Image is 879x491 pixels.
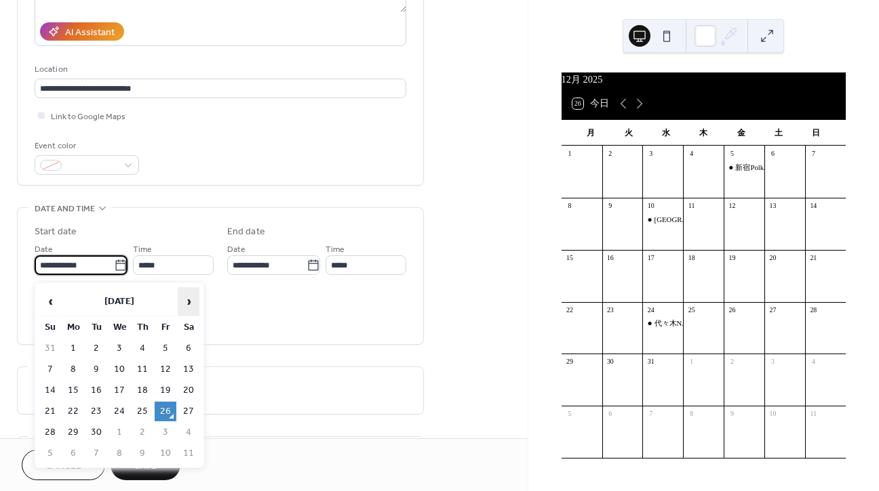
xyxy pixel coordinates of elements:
[109,318,130,337] th: We
[134,459,157,473] span: Save
[178,288,199,315] span: ›
[40,22,124,41] button: AI Assistant
[646,358,656,367] div: 31
[687,201,697,211] div: 11
[85,381,107,400] td: 16
[808,253,818,263] div: 21
[647,121,684,146] div: 水
[109,381,130,400] td: 17
[35,242,53,257] span: Date
[109,402,130,421] td: 24
[155,423,176,442] td: 3
[132,423,153,442] td: 2
[572,121,610,146] div: 月
[808,201,818,211] div: 14
[722,121,760,146] div: 金
[39,423,61,442] td: 28
[39,360,61,379] td: 7
[178,318,199,337] th: Sa
[606,358,615,367] div: 30
[562,72,846,87] div: 12月 2025
[728,410,737,419] div: 9
[808,358,818,367] div: 4
[326,242,345,257] span: Time
[62,318,84,337] th: Mo
[62,423,84,442] td: 29
[155,318,176,337] th: Fr
[606,305,615,315] div: 23
[610,121,647,146] div: 火
[178,423,199,442] td: 4
[685,121,722,146] div: 木
[40,288,60,315] span: ‹
[132,381,153,400] td: 18
[565,253,574,263] div: 15
[62,339,84,358] td: 1
[728,150,737,159] div: 5
[735,163,779,173] div: 新宿Polkadots
[227,225,265,239] div: End date
[687,410,697,419] div: 8
[798,121,835,146] div: 日
[155,381,176,400] td: 19
[687,305,697,315] div: 25
[178,360,199,379] td: 13
[768,253,778,263] div: 20
[85,318,107,337] th: Tu
[22,450,105,480] button: Cancel
[768,150,778,159] div: 6
[35,139,136,153] div: Event color
[728,201,737,211] div: 12
[768,305,778,315] div: 27
[178,381,199,400] td: 20
[768,358,778,367] div: 3
[39,444,61,463] td: 5
[808,305,818,315] div: 28
[62,402,84,421] td: 22
[133,242,152,257] span: Time
[132,318,153,337] th: Th
[132,444,153,463] td: 9
[808,150,818,159] div: 7
[132,402,153,421] td: 25
[85,444,107,463] td: 7
[606,253,615,263] div: 16
[728,253,737,263] div: 19
[606,201,615,211] div: 9
[155,402,176,421] td: 26
[655,215,729,225] div: [GEOGRAPHIC_DATA]
[565,201,574,211] div: 8
[728,358,737,367] div: 2
[178,339,199,358] td: 6
[565,305,574,315] div: 22
[35,202,95,216] span: Date and time
[85,423,107,442] td: 30
[606,410,615,419] div: 6
[646,201,656,211] div: 10
[687,253,697,263] div: 18
[132,360,153,379] td: 11
[808,410,818,419] div: 11
[642,318,683,328] div: 代々木NARU Christmas Live
[178,402,199,421] td: 27
[85,360,107,379] td: 9
[646,305,656,315] div: 24
[655,318,745,328] div: 代々木NARU Christmas Live
[768,410,778,419] div: 10
[85,402,107,421] td: 23
[565,410,574,419] div: 5
[109,423,130,442] td: 1
[109,339,130,358] td: 3
[155,444,176,463] td: 10
[768,201,778,211] div: 13
[35,62,404,77] div: Location
[227,242,246,257] span: Date
[35,225,77,239] div: Start date
[39,318,61,337] th: Su
[39,402,61,421] td: 21
[687,150,697,159] div: 4
[728,305,737,315] div: 26
[646,253,656,263] div: 17
[39,339,61,358] td: 31
[724,163,764,173] div: 新宿Polkadots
